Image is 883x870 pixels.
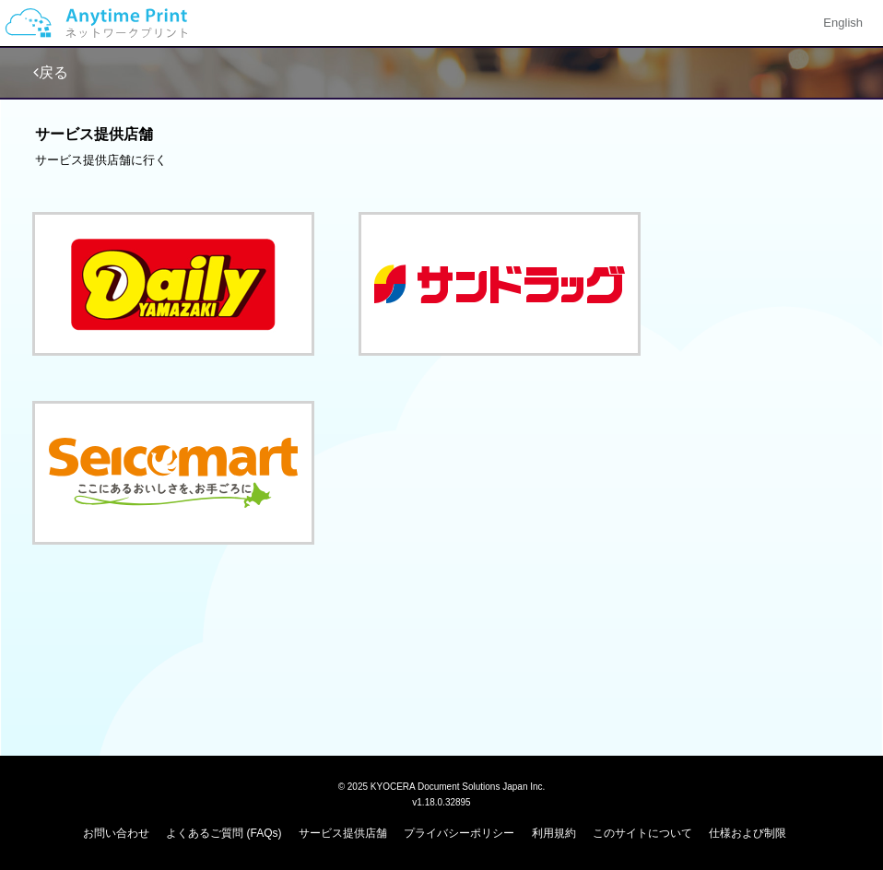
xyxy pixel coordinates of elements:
a: サービス提供店舗 [299,827,387,840]
a: このサイトについて [593,827,692,840]
span: v1.18.0.32895 [412,796,470,807]
a: よくあるご質問 (FAQs) [166,827,281,840]
span: © 2025 KYOCERA Document Solutions Japan Inc. [338,780,546,792]
a: 仕様および制限 [709,827,786,840]
h3: サービス提供店舗 [35,126,847,143]
a: プライバシーポリシー [404,827,514,840]
a: 戻る [33,65,68,80]
div: サービス提供店舗に行く [35,152,847,170]
a: 利用規約 [532,827,576,840]
a: お問い合わせ [83,827,149,840]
